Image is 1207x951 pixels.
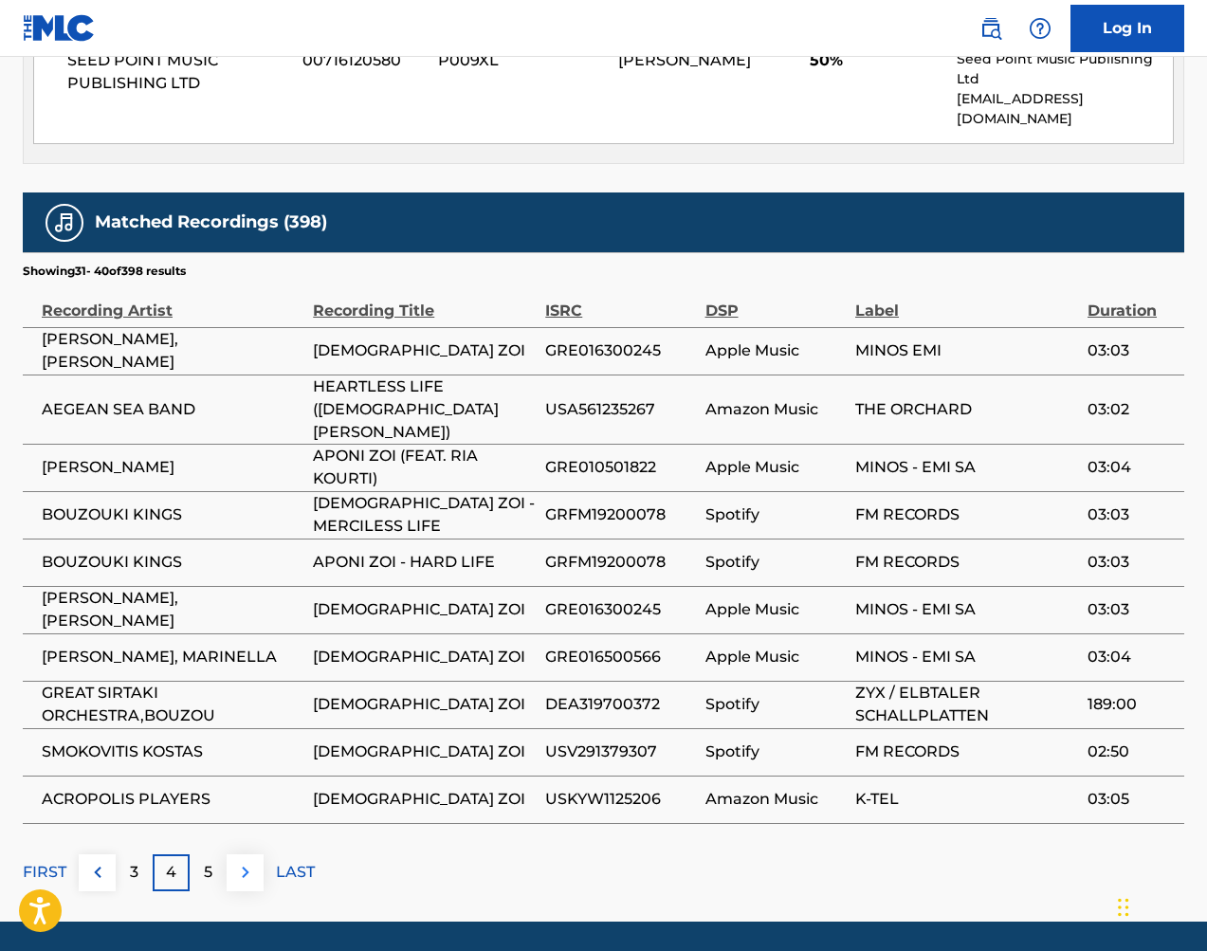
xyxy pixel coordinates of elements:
span: GRE016300245 [545,339,695,362]
span: Spotify [705,551,846,574]
span: [PERSON_NAME], MARINELLA [42,646,303,668]
span: HEARTLESS LIFE ([DEMOGRAPHIC_DATA][PERSON_NAME]) [313,375,536,444]
span: USA561235267 [545,398,695,421]
span: BOUZOUKI KINGS [42,551,303,574]
span: [PERSON_NAME] [42,456,303,479]
span: [PERSON_NAME] [618,51,751,69]
h5: Matched Recordings (398) [95,211,327,233]
span: Apple Music [705,456,846,479]
img: right [234,861,257,884]
span: [PERSON_NAME], [PERSON_NAME] [42,587,303,632]
span: Spotify [705,693,846,716]
a: Log In [1070,5,1184,52]
span: APONI ZOI - HARD LIFE [313,551,536,574]
span: Apple Music [705,646,846,668]
img: MLC Logo [23,14,96,42]
a: Public Search [972,9,1010,47]
span: 03:02 [1088,398,1175,421]
span: 03:05 [1088,788,1175,811]
p: 3 [130,861,138,884]
span: [DEMOGRAPHIC_DATA] ZOI [313,788,536,811]
img: Matched Recordings [53,211,76,234]
p: [EMAIL_ADDRESS][DOMAIN_NAME] [957,89,1173,129]
span: SEED POINT MUSIC PUBLISHING LTD [67,49,288,95]
img: help [1029,17,1052,40]
span: 50% [810,49,942,72]
span: GRFM19200078 [545,503,695,526]
div: Drag [1118,879,1129,936]
p: FIRST [23,861,66,884]
span: Amazon Music [705,788,846,811]
span: 03:03 [1088,551,1175,574]
span: GRFM19200078 [545,551,695,574]
div: ISRC [545,280,695,322]
span: FM RECORDS [855,741,1078,763]
span: Apple Music [705,339,846,362]
span: [DEMOGRAPHIC_DATA] ZOI [313,598,536,621]
span: [DEMOGRAPHIC_DATA] ZOI - MERCILESS LIFE [313,492,536,538]
span: [DEMOGRAPHIC_DATA] ZOI [313,693,536,716]
div: Duration [1088,280,1175,322]
div: DSP [705,280,846,322]
p: 4 [166,861,176,884]
span: [PERSON_NAME], [PERSON_NAME] [42,328,303,374]
span: ACROPOLIS PLAYERS [42,788,303,811]
span: P009XL [438,49,604,72]
span: USV291379307 [545,741,695,763]
span: FM RECORDS [855,551,1078,574]
span: Spotify [705,741,846,763]
span: [DEMOGRAPHIC_DATA] ZOI [313,741,536,763]
p: Showing 31 - 40 of 398 results [23,263,186,280]
p: Seed Point Music Publishing Ltd [957,49,1173,89]
span: GRE016300245 [545,598,695,621]
span: MINOS - EMI SA [855,646,1078,668]
img: left [86,861,109,884]
span: 00716120580 [302,49,424,72]
span: 02:50 [1088,741,1175,763]
span: Amazon Music [705,398,846,421]
span: MINOS EMI [855,339,1078,362]
span: Spotify [705,503,846,526]
span: THE ORCHARD [855,398,1078,421]
span: MINOS - EMI SA [855,456,1078,479]
span: BOUZOUKI KINGS [42,503,303,526]
span: SMOKOVITIS KOSTAS [42,741,303,763]
div: Recording Artist [42,280,303,322]
div: Recording Title [313,280,536,322]
span: USKYW1125206 [545,788,695,811]
span: 03:03 [1088,598,1175,621]
span: 189:00 [1088,693,1175,716]
span: 03:04 [1088,456,1175,479]
span: [DEMOGRAPHIC_DATA] ZOI [313,339,536,362]
span: K-TEL [855,788,1078,811]
iframe: Chat Widget [1112,860,1207,951]
span: ZYX / ELBTALER SCHALLPLATTEN [855,682,1078,727]
span: MINOS - EMI SA [855,598,1078,621]
span: 03:04 [1088,646,1175,668]
span: GRE010501822 [545,456,695,479]
span: Apple Music [705,598,846,621]
span: GRE016500566 [545,646,695,668]
p: 5 [204,861,212,884]
span: 03:03 [1088,503,1175,526]
span: 03:03 [1088,339,1175,362]
img: search [979,17,1002,40]
span: AEGEAN SEA BAND [42,398,303,421]
span: FM RECORDS [855,503,1078,526]
p: LAST [276,861,315,884]
span: APONI ZOI (FEAT. RIA KOURTI) [313,445,536,490]
span: [DEMOGRAPHIC_DATA] ZOI [313,646,536,668]
span: DEA319700372 [545,693,695,716]
span: GREAT SIRTAKI ORCHESTRA,BOUZOU [42,682,303,727]
div: Label [855,280,1078,322]
div: Help [1021,9,1059,47]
